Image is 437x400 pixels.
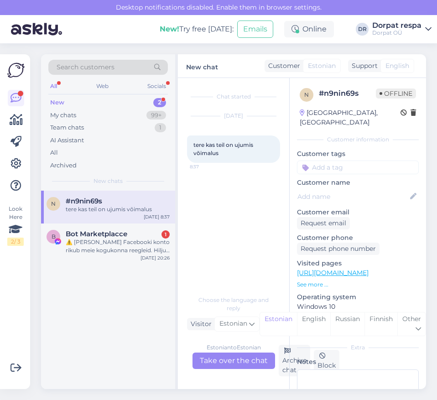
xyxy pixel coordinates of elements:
div: All [48,80,59,92]
span: New chats [94,177,123,185]
div: My chats [50,111,76,120]
span: Other [402,315,421,323]
span: English [385,61,409,71]
div: Try free [DATE]: [160,24,234,35]
p: Notes [297,357,419,367]
div: Customer [265,61,300,71]
img: Askly Logo [7,62,25,79]
p: Windows 10 [297,302,419,312]
span: #n9nin69s [66,197,102,205]
span: B [52,233,56,240]
div: Estonian to Estonian [207,343,261,352]
div: Request phone number [297,243,380,255]
div: ⚠️ [PERSON_NAME] Facebooki konto rikub meie kogukonna reegleid. Hiljuti on meie süsteem saanud ka... [66,238,170,255]
p: Operating system [297,292,419,302]
div: 1 [155,123,166,132]
div: Archive chat [279,345,310,376]
div: Team chats [50,123,84,132]
div: Online [284,21,334,37]
div: Archived [50,161,77,170]
div: Web [94,80,110,92]
div: Russian [330,312,364,336]
div: [DATE] 8:37 [144,213,170,220]
span: tere kas teil on ujumis võimalus [193,141,255,156]
div: 2 / 3 [7,238,24,246]
div: English [297,312,330,336]
span: n [304,91,309,98]
span: Bot Marketplacce [66,230,127,238]
div: Take over the chat [192,353,275,369]
a: Dorpat respaDorpat OÜ [372,22,432,36]
div: Dorpat respa [372,22,421,29]
label: New chat [186,60,218,72]
span: Estonian [219,319,247,329]
span: Offline [376,88,416,99]
a: [URL][DOMAIN_NAME] [297,269,369,277]
p: Customer phone [297,233,419,243]
div: DR [356,23,369,36]
p: See more ... [297,281,419,289]
b: New! [160,25,179,33]
span: Estonian [308,61,336,71]
div: tere kas teil on ujumis võimalus [66,205,170,213]
span: n [51,200,56,207]
div: [GEOGRAPHIC_DATA], [GEOGRAPHIC_DATA] [300,108,401,127]
input: Add name [297,192,408,202]
p: Customer name [297,178,419,187]
div: 99+ [146,111,166,120]
div: Finnish [364,312,397,336]
div: All [50,148,58,157]
div: Estonian [260,312,297,336]
div: Support [348,61,378,71]
div: Request email [297,217,350,229]
div: Choose the language and reply [187,296,280,312]
div: Socials [146,80,168,92]
div: AI Assistant [50,136,84,145]
div: Look Here [7,205,24,246]
div: [DATE] 20:26 [140,255,170,261]
div: Chat started [187,93,280,101]
div: Customer information [297,135,419,144]
div: # n9nin69s [319,88,376,99]
span: 8:37 [190,163,224,170]
button: Emails [237,21,273,38]
div: New [50,98,64,107]
div: [DATE] [187,112,280,120]
p: Visited pages [297,259,419,268]
div: Visitor [187,319,212,329]
p: Customer email [297,208,419,217]
span: Search customers [57,62,114,72]
p: Customer tags [297,149,419,159]
input: Add a tag [297,161,419,174]
div: Extra [297,343,419,352]
div: Dorpat OÜ [372,29,421,36]
div: 2 [153,98,166,107]
div: 1 [161,230,170,239]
